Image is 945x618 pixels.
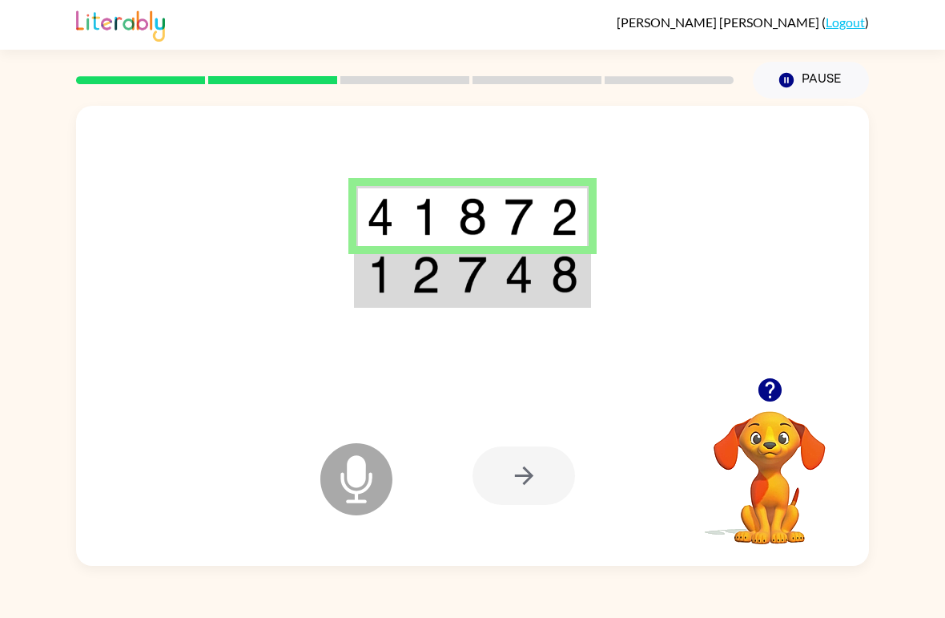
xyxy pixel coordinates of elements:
[551,198,578,236] img: 2
[367,198,394,236] img: 4
[412,198,440,236] img: 1
[412,256,440,293] img: 2
[505,198,533,236] img: 7
[458,198,487,236] img: 8
[458,256,487,293] img: 7
[617,14,869,30] div: ( )
[367,256,394,293] img: 1
[753,62,869,99] button: Pause
[505,256,533,293] img: 4
[826,14,865,30] a: Logout
[551,256,578,293] img: 8
[690,386,850,547] video: Your browser must support playing .mp4 files to use Literably. Please try using another browser.
[617,14,822,30] span: [PERSON_NAME] [PERSON_NAME]
[76,6,165,42] img: Literably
